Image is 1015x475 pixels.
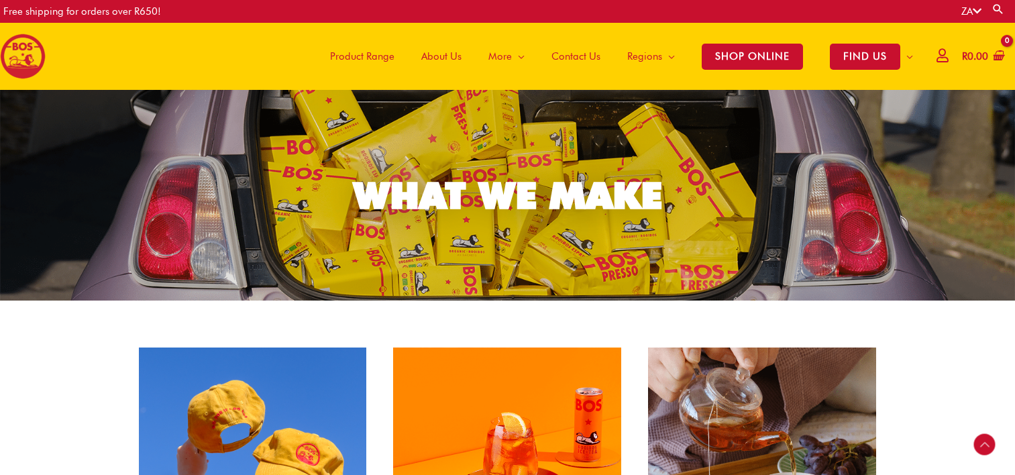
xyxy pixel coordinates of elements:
span: More [488,36,512,76]
a: View Shopping Cart, empty [959,42,1005,72]
div: WHAT WE MAKE [354,177,662,214]
a: ZA [961,5,981,17]
bdi: 0.00 [962,50,988,62]
span: FIND US [830,44,900,70]
a: More [475,23,538,90]
a: Contact Us [538,23,614,90]
a: Search button [992,3,1005,15]
a: Regions [614,23,688,90]
span: About Us [421,36,462,76]
span: Product Range [330,36,394,76]
nav: Site Navigation [307,23,926,90]
span: SHOP ONLINE [702,44,803,70]
span: R [962,50,967,62]
span: Contact Us [551,36,600,76]
span: Regions [627,36,662,76]
a: SHOP ONLINE [688,23,816,90]
a: Product Range [317,23,408,90]
a: About Us [408,23,475,90]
